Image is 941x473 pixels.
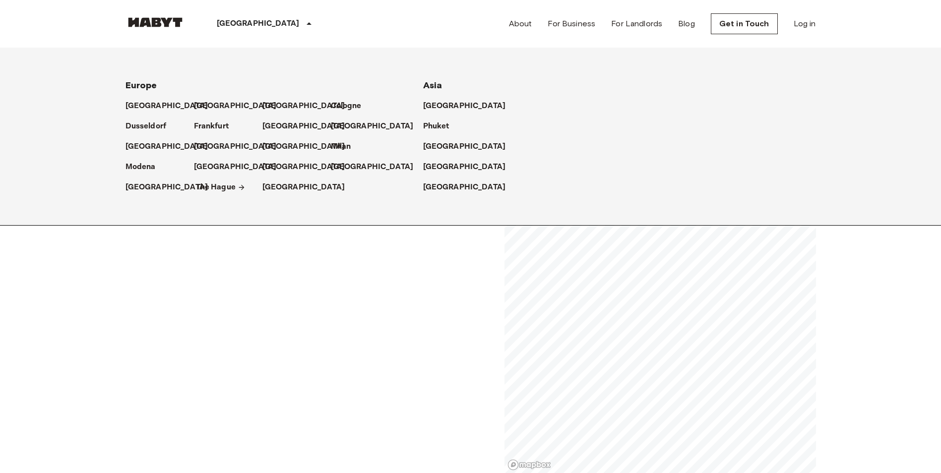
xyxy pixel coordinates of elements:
[262,161,355,173] a: [GEOGRAPHIC_DATA]
[125,100,208,112] p: [GEOGRAPHIC_DATA]
[423,161,506,173] p: [GEOGRAPHIC_DATA]
[423,141,506,153] p: [GEOGRAPHIC_DATA]
[125,120,177,132] a: Dusseldorf
[194,141,277,153] p: [GEOGRAPHIC_DATA]
[125,181,208,193] p: [GEOGRAPHIC_DATA]
[262,181,355,193] a: [GEOGRAPHIC_DATA]
[423,181,516,193] a: [GEOGRAPHIC_DATA]
[423,120,459,132] a: Phuket
[194,141,287,153] a: [GEOGRAPHIC_DATA]
[125,161,156,173] p: Modena
[194,120,229,132] p: Frankfurt
[262,181,345,193] p: [GEOGRAPHIC_DATA]
[194,100,287,112] a: [GEOGRAPHIC_DATA]
[423,181,506,193] p: [GEOGRAPHIC_DATA]
[262,100,345,112] p: [GEOGRAPHIC_DATA]
[331,120,424,132] a: [GEOGRAPHIC_DATA]
[509,18,532,30] a: About
[125,141,208,153] p: [GEOGRAPHIC_DATA]
[331,100,362,112] p: Cologne
[331,141,351,153] p: Milan
[262,100,355,112] a: [GEOGRAPHIC_DATA]
[611,18,662,30] a: For Landlords
[331,120,414,132] p: [GEOGRAPHIC_DATA]
[125,100,218,112] a: [GEOGRAPHIC_DATA]
[196,181,246,193] a: The Hague
[331,161,414,173] p: [GEOGRAPHIC_DATA]
[423,161,516,173] a: [GEOGRAPHIC_DATA]
[125,120,167,132] p: Dusseldorf
[262,120,345,132] p: [GEOGRAPHIC_DATA]
[678,18,695,30] a: Blog
[194,100,277,112] p: [GEOGRAPHIC_DATA]
[194,120,239,132] a: Frankfurt
[262,161,345,173] p: [GEOGRAPHIC_DATA]
[423,120,449,132] p: Phuket
[423,80,442,91] span: Asia
[711,13,778,34] a: Get in Touch
[423,141,516,153] a: [GEOGRAPHIC_DATA]
[262,141,345,153] p: [GEOGRAPHIC_DATA]
[331,141,361,153] a: Milan
[125,141,218,153] a: [GEOGRAPHIC_DATA]
[194,161,287,173] a: [GEOGRAPHIC_DATA]
[548,18,595,30] a: For Business
[217,18,300,30] p: [GEOGRAPHIC_DATA]
[125,17,185,27] img: Habyt
[262,120,355,132] a: [GEOGRAPHIC_DATA]
[507,459,551,471] a: Mapbox logo
[262,141,355,153] a: [GEOGRAPHIC_DATA]
[794,18,816,30] a: Log in
[125,161,166,173] a: Modena
[196,181,236,193] p: The Hague
[423,100,516,112] a: [GEOGRAPHIC_DATA]
[423,100,506,112] p: [GEOGRAPHIC_DATA]
[125,181,218,193] a: [GEOGRAPHIC_DATA]
[125,80,157,91] span: Europe
[331,161,424,173] a: [GEOGRAPHIC_DATA]
[194,161,277,173] p: [GEOGRAPHIC_DATA]
[331,100,372,112] a: Cologne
